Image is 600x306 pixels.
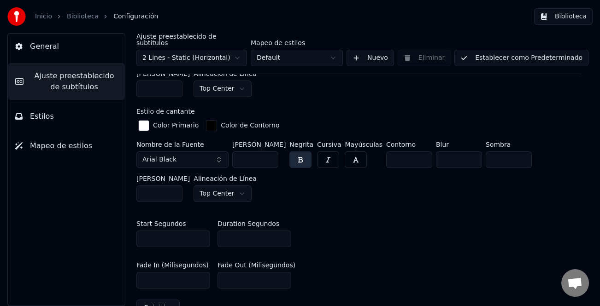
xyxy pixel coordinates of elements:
button: General [8,34,125,59]
button: Mapeo de estilos [8,133,125,159]
a: Biblioteca [67,12,99,21]
label: Ajuste preestablecido de subtítulos [136,33,247,46]
button: Color de Contorno [204,118,281,133]
label: Sombra [486,141,532,148]
label: Mayúsculas [345,141,382,148]
button: Estilos [8,104,125,129]
div: Color de Contorno [221,121,279,130]
label: [PERSON_NAME] [232,141,286,148]
button: Nuevo [347,50,394,66]
label: Cursiva [317,141,341,148]
button: Ajuste preestablecido de subtítulos [8,63,125,100]
button: Color Primario [136,118,200,133]
nav: breadcrumb [35,12,158,21]
a: Inicio [35,12,52,21]
span: Estilos [30,111,54,122]
span: General [30,41,59,52]
label: Negrita [289,141,313,148]
label: [PERSON_NAME] [136,175,190,182]
label: Mapeo de estilos [251,40,343,46]
img: youka [7,7,26,26]
label: Alineación de Línea [194,70,257,77]
span: Mapeo de estilos [30,140,92,151]
label: Start Segundos [136,220,186,227]
label: Contorno [386,141,432,148]
button: Establecer como Predeterminado [454,50,588,66]
span: Arial Black [142,155,176,164]
div: Color Primario [153,121,199,130]
label: Duration Segundos [218,220,279,227]
span: Configuración [113,12,158,21]
label: [PERSON_NAME] [136,70,190,77]
div: Chat abierto [561,269,589,297]
label: Fade In (Milisegundos) [136,262,209,268]
label: Fade Out (Milisegundos) [218,262,295,268]
label: Alineación de Línea [194,175,257,182]
label: Blur [436,141,482,148]
label: Nombre de la Fuente [136,141,229,148]
span: Ajuste preestablecido de subtítulos [31,70,118,92]
button: Biblioteca [534,8,593,25]
label: Estilo de cantante [136,108,195,115]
